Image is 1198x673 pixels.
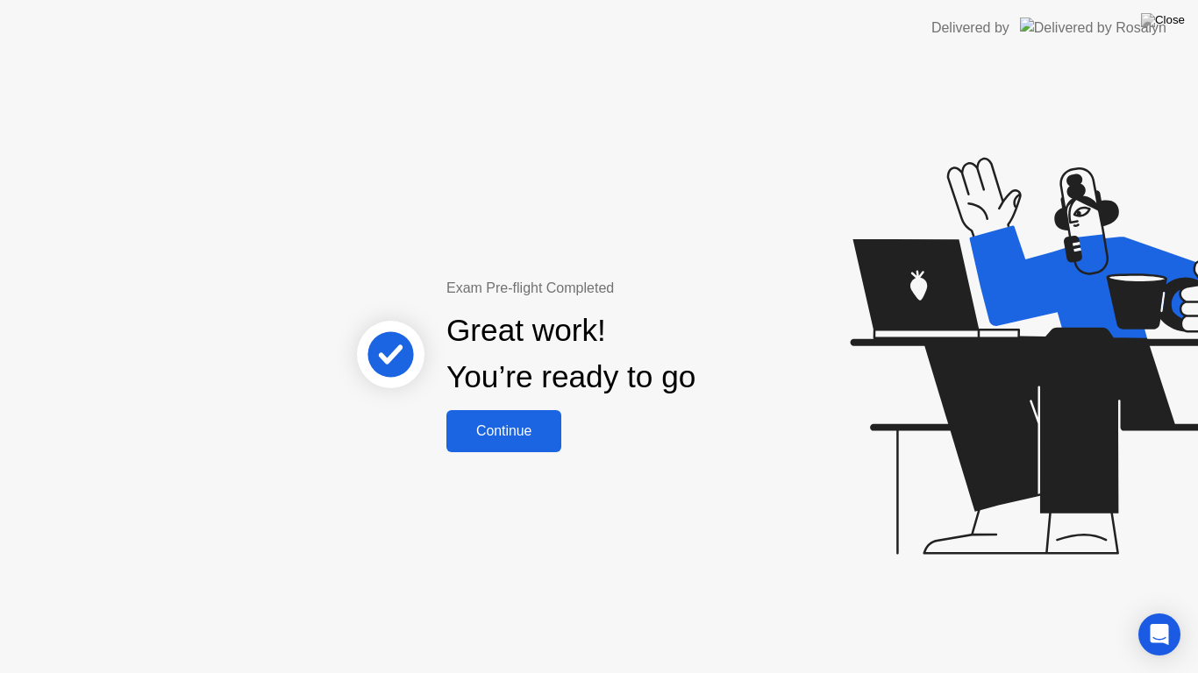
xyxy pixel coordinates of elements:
[446,410,561,452] button: Continue
[1141,13,1185,27] img: Close
[931,18,1009,39] div: Delivered by
[446,278,809,299] div: Exam Pre-flight Completed
[446,308,695,400] div: Great work! You’re ready to go
[452,423,556,439] div: Continue
[1020,18,1166,38] img: Delivered by Rosalyn
[1138,613,1180,655] div: Open Intercom Messenger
